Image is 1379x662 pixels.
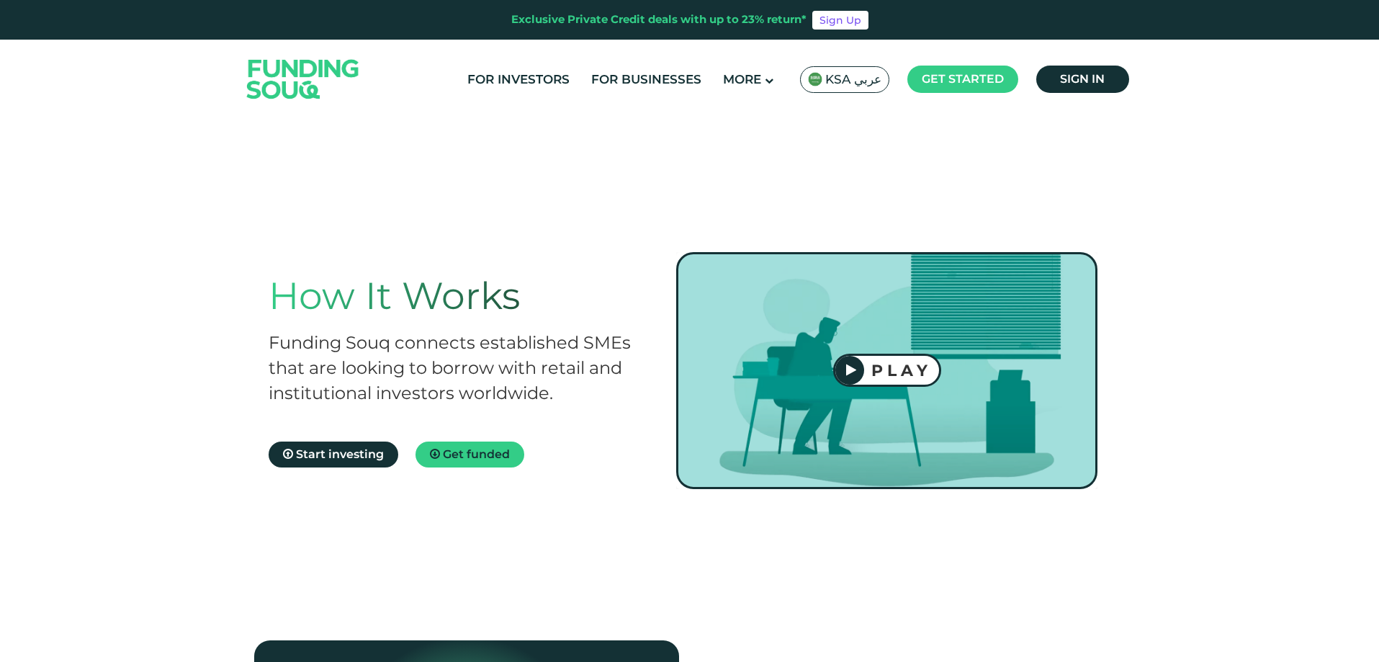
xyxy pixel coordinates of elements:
[864,361,939,380] div: PLAY
[723,72,761,86] span: More
[233,43,374,115] img: Logo
[808,72,822,86] img: SA Flag
[1036,66,1129,93] a: Sign in
[825,71,881,88] span: KSA عربي
[588,68,705,91] a: For Businesses
[922,72,1004,86] span: Get started
[1060,72,1105,86] span: Sign in
[812,11,868,30] a: Sign Up
[416,442,524,468] a: Get funded
[511,12,807,28] div: Exclusive Private Credit deals with up to 23% return*
[464,68,573,91] a: For Investors
[833,354,941,387] button: PLAY
[296,447,384,461] span: Start investing
[443,447,510,461] span: Get funded
[269,330,648,406] h2: Funding Souq connects established SMEs that are looking to borrow with retail and institutional i...
[269,442,398,468] a: Start investing
[269,274,648,318] h1: How It Works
